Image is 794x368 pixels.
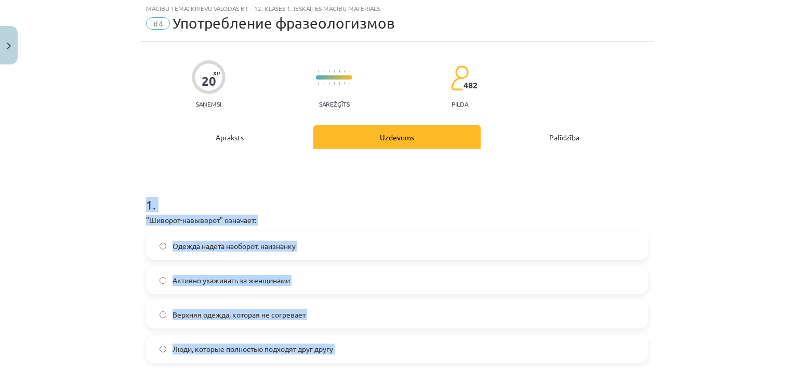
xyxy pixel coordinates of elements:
span: Употребление фразеологизмов [173,15,394,32]
span: XP [213,70,220,76]
img: icon-short-line-57e1e144782c952c97e751825c79c345078a6d821885a25fce030b3d8c18986b.svg [328,82,329,85]
img: icon-short-line-57e1e144782c952c97e751825c79c345078a6d821885a25fce030b3d8c18986b.svg [328,70,329,73]
div: Mācību tēma: Krievu valodas b1 - 12. klases 1. ieskaites mācību materiāls [146,5,648,12]
img: icon-short-line-57e1e144782c952c97e751825c79c345078a6d821885a25fce030b3d8c18986b.svg [318,70,319,73]
input: Одежда надета наоборот, наизнанку [160,243,166,249]
img: icon-short-line-57e1e144782c952c97e751825c79c345078a6d821885a25fce030b3d8c18986b.svg [349,82,350,85]
span: 482 [464,81,478,90]
h1: 1 . [146,179,648,212]
div: Palīdzība [481,125,648,149]
span: Верхняя одежда, которая не согревает [173,309,306,320]
span: Активно ухаживать за женщинами [173,275,290,286]
img: icon-short-line-57e1e144782c952c97e751825c79c345078a6d821885a25fce030b3d8c18986b.svg [323,82,324,85]
img: icon-close-lesson-0947bae3869378f0d4975bcd49f059093ad1ed9edebbc8119c70593378902aed.svg [7,43,11,49]
div: 20 [202,74,216,88]
img: icon-short-line-57e1e144782c952c97e751825c79c345078a6d821885a25fce030b3d8c18986b.svg [344,82,345,85]
img: icon-short-line-57e1e144782c952c97e751825c79c345078a6d821885a25fce030b3d8c18986b.svg [349,70,350,73]
input: Активно ухаживать за женщинами [160,277,166,284]
input: Верхняя одежда, которая не согревает [160,311,166,318]
div: Uzdevums [313,125,481,149]
span: #4 [146,17,170,30]
span: Одежда надета наоборот, наизнанку [173,241,296,252]
img: icon-short-line-57e1e144782c952c97e751825c79c345078a6d821885a25fce030b3d8c18986b.svg [339,82,340,85]
p: Sarežģīts [319,100,350,108]
img: icon-short-line-57e1e144782c952c97e751825c79c345078a6d821885a25fce030b3d8c18986b.svg [323,70,324,73]
p: pilda [452,100,468,108]
img: icon-short-line-57e1e144782c952c97e751825c79c345078a6d821885a25fce030b3d8c18986b.svg [334,82,335,85]
div: Apraksts [146,125,313,149]
img: icon-short-line-57e1e144782c952c97e751825c79c345078a6d821885a25fce030b3d8c18986b.svg [339,70,340,73]
img: icon-short-line-57e1e144782c952c97e751825c79c345078a6d821885a25fce030b3d8c18986b.svg [344,70,345,73]
p: Saņemsi [192,100,226,108]
img: icon-short-line-57e1e144782c952c97e751825c79c345078a6d821885a25fce030b3d8c18986b.svg [318,82,319,85]
input: Люди, которые полностью подходят друг другу [160,346,166,352]
img: icon-short-line-57e1e144782c952c97e751825c79c345078a6d821885a25fce030b3d8c18986b.svg [334,70,335,73]
p: "Шиворот-навыворот" означает: [146,215,648,226]
img: students-c634bb4e5e11cddfef0936a35e636f08e4e9abd3cc4e673bd6f9a4125e45ecb1.svg [451,65,469,91]
span: Люди, которые полностью подходят друг другу [173,344,333,354]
